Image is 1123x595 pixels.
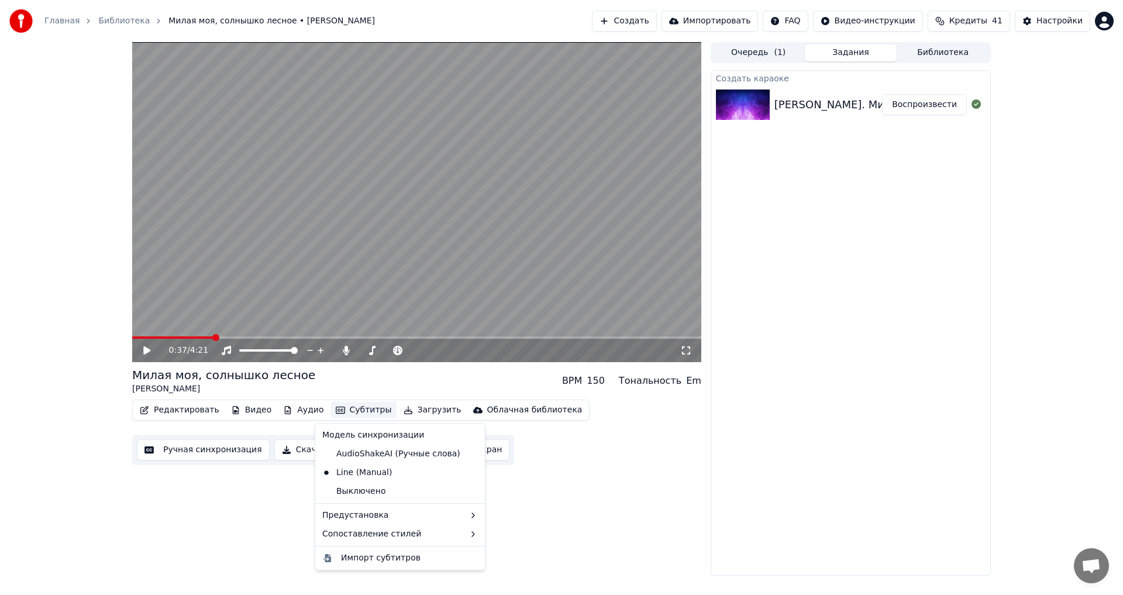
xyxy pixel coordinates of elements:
div: Настройки [1036,15,1083,27]
span: 0:37 [169,345,187,356]
span: Милая моя, солнышко лесное • [PERSON_NAME] [168,15,375,27]
button: Аудио [278,402,328,418]
button: Видео [226,402,277,418]
button: Задания [805,44,897,61]
button: FAQ [763,11,808,32]
div: [PERSON_NAME] [132,383,315,395]
div: 150 [587,374,605,388]
button: Видео-инструкции [813,11,923,32]
div: Облачная библиотека [487,404,583,416]
div: Импорт субтитров [341,552,421,564]
span: 4:21 [190,345,208,356]
div: Предустановка [318,506,483,525]
div: Тональность [619,374,681,388]
button: Загрузить [399,402,466,418]
span: Кредиты [949,15,987,27]
div: BPM [562,374,582,388]
div: AudioShakeAI (Ручные слова) [318,445,465,463]
div: Модель синхронизации [318,426,483,445]
button: Воспроизвести [882,94,967,115]
button: Субтитры [331,402,397,418]
span: ( 1 ) [774,47,786,59]
nav: breadcrumb [44,15,375,27]
div: / [169,345,197,356]
div: Em [686,374,701,388]
button: Настройки [1015,11,1090,32]
button: Создать [592,11,656,32]
a: Открытый чат [1074,548,1109,583]
button: Импортировать [662,11,759,32]
button: Ручная синхронизация [137,439,270,460]
div: Создать караоке [711,71,990,85]
button: Редактировать [135,402,224,418]
button: Скачать видео [274,439,367,460]
button: Очередь [712,44,805,61]
button: Библиотека [897,44,989,61]
button: Кредиты41 [928,11,1010,32]
a: Главная [44,15,80,27]
span: 41 [992,15,1003,27]
img: youka [9,9,33,33]
div: Сопоставление стилей [318,525,483,544]
div: Line (Manual) [318,463,397,482]
div: Милая моя, солнышко лесное [132,367,315,383]
div: [PERSON_NAME]. Милая моя, солнышко лесное. [774,97,1037,113]
a: Библиотека [98,15,150,27]
div: Выключено [318,482,483,501]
